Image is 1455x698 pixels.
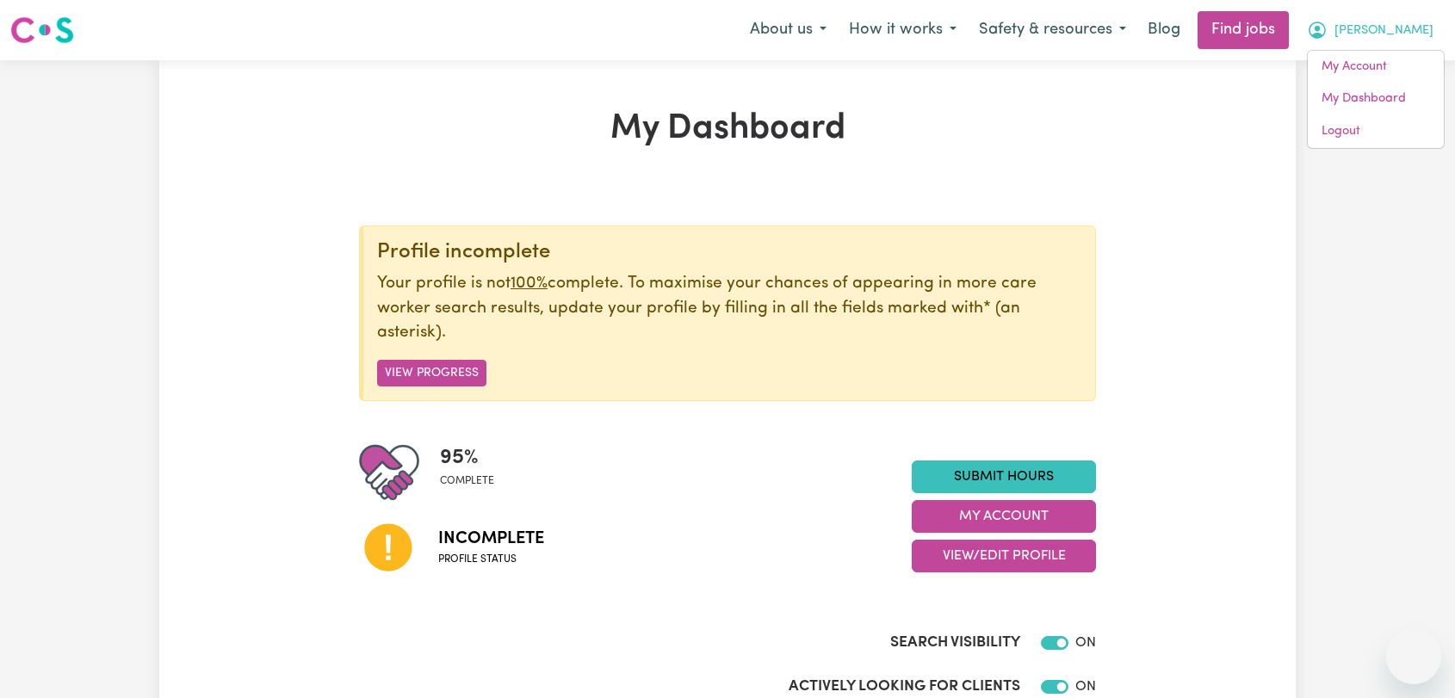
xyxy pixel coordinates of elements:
[1198,11,1289,49] a: Find jobs
[10,15,74,46] img: Careseekers logo
[890,632,1020,654] label: Search Visibility
[438,526,544,552] span: Incomplete
[440,473,494,489] span: complete
[377,360,486,386] button: View Progress
[440,442,508,503] div: Profile completeness: 95%
[789,676,1020,698] label: Actively Looking for Clients
[739,12,838,48] button: About us
[1308,51,1444,83] a: My Account
[1386,629,1441,684] iframe: Button to launch messaging window
[968,12,1137,48] button: Safety & resources
[838,12,968,48] button: How it works
[912,460,1096,493] a: Submit Hours
[440,442,494,473] span: 95 %
[912,500,1096,533] button: My Account
[438,552,544,567] span: Profile status
[1137,11,1191,49] a: Blog
[10,10,74,50] a: Careseekers logo
[912,540,1096,572] button: View/Edit Profile
[359,108,1096,150] h1: My Dashboard
[1308,115,1444,148] a: Logout
[1307,50,1445,149] div: My Account
[1075,636,1096,650] span: ON
[377,272,1081,346] p: Your profile is not complete. To maximise your chances of appearing in more care worker search re...
[1296,12,1445,48] button: My Account
[1308,83,1444,115] a: My Dashboard
[511,275,548,292] u: 100%
[1075,680,1096,694] span: ON
[377,240,1081,265] div: Profile incomplete
[1334,22,1433,40] span: [PERSON_NAME]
